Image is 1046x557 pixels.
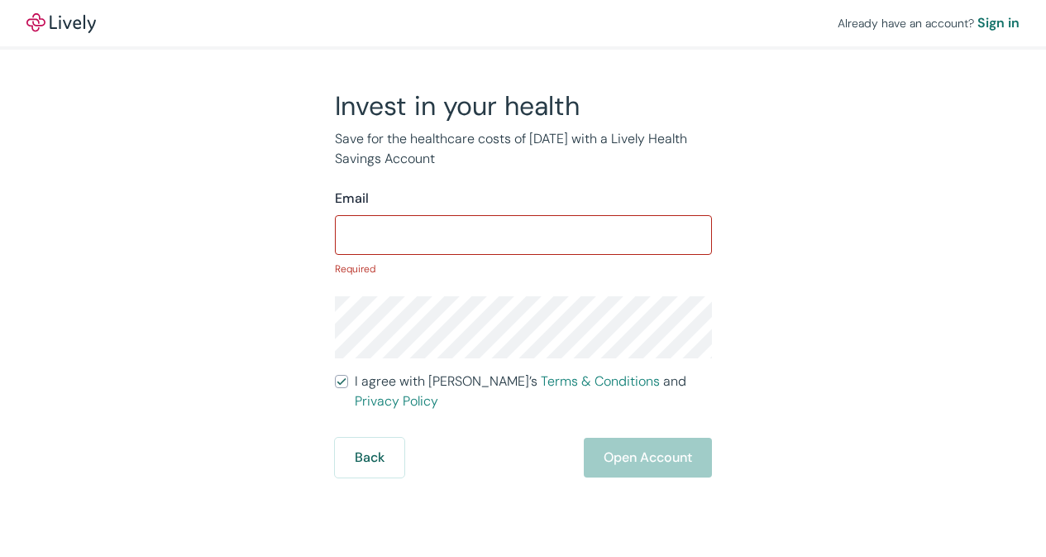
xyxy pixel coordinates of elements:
a: LivelyLively [26,13,96,33]
h2: Invest in your health [335,89,712,122]
span: I agree with [PERSON_NAME]’s and [355,372,712,411]
p: Required [335,262,712,276]
a: Terms & Conditions [541,372,660,390]
a: Privacy Policy [355,392,438,410]
a: Sign in [977,13,1020,33]
p: Save for the healthcare costs of [DATE] with a Lively Health Savings Account [335,129,712,169]
div: Already have an account? [838,13,1020,33]
img: Lively [26,13,96,33]
label: Email [335,189,369,209]
button: Back [335,438,404,478]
